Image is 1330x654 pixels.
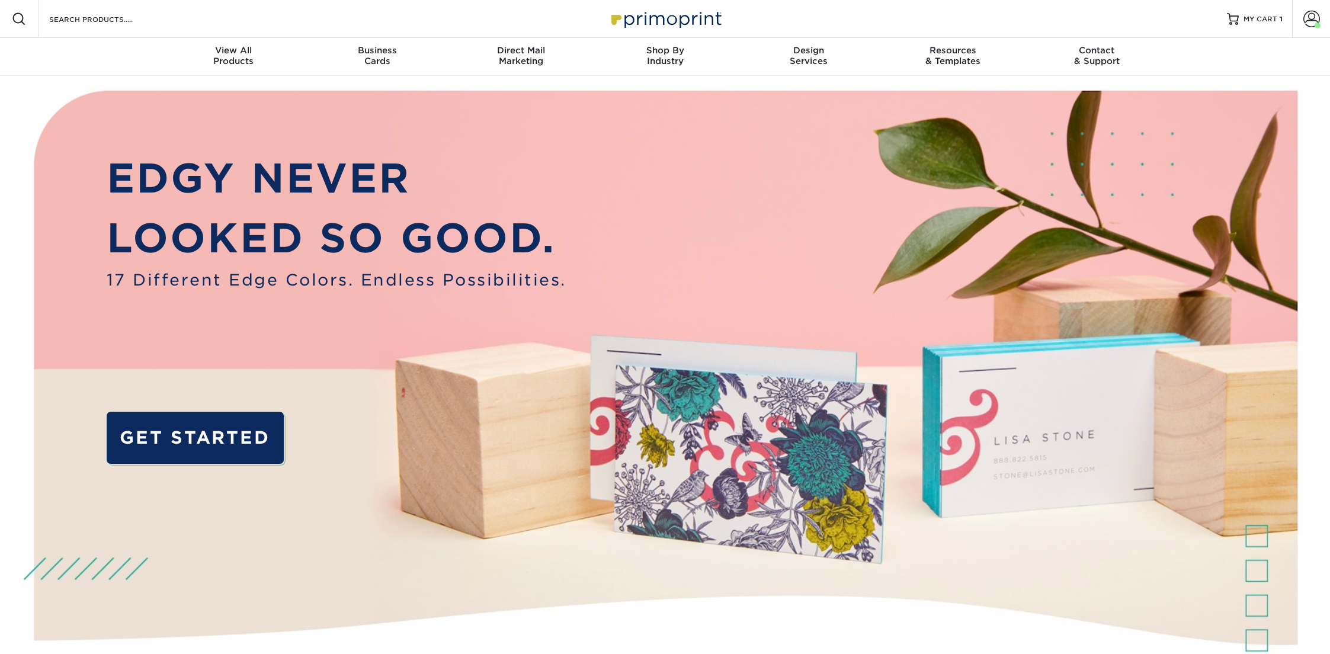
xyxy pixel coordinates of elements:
[305,38,449,76] a: BusinessCards
[1025,38,1169,76] a: Contact& Support
[737,45,881,66] div: Services
[107,268,566,291] span: 17 Different Edge Colors. Endless Possibilities.
[881,45,1025,66] div: & Templates
[593,45,737,66] div: Industry
[1244,14,1277,24] span: MY CART
[606,6,725,31] img: Primoprint
[305,45,449,66] div: Cards
[737,45,881,56] span: Design
[737,38,881,76] a: DesignServices
[881,38,1025,76] a: Resources& Templates
[1025,45,1169,56] span: Contact
[881,45,1025,56] span: Resources
[449,45,593,56] span: Direct Mail
[593,38,737,76] a: Shop ByIndustry
[162,45,306,56] span: View All
[107,208,566,268] p: LOOKED SO GOOD.
[48,12,164,26] input: SEARCH PRODUCTS.....
[107,412,284,464] a: GET STARTED
[305,45,449,56] span: Business
[449,45,593,66] div: Marketing
[162,45,306,66] div: Products
[449,38,593,76] a: Direct MailMarketing
[1025,45,1169,66] div: & Support
[107,148,566,208] p: EDGY NEVER
[162,38,306,76] a: View AllProducts
[1280,15,1283,23] span: 1
[593,45,737,56] span: Shop By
